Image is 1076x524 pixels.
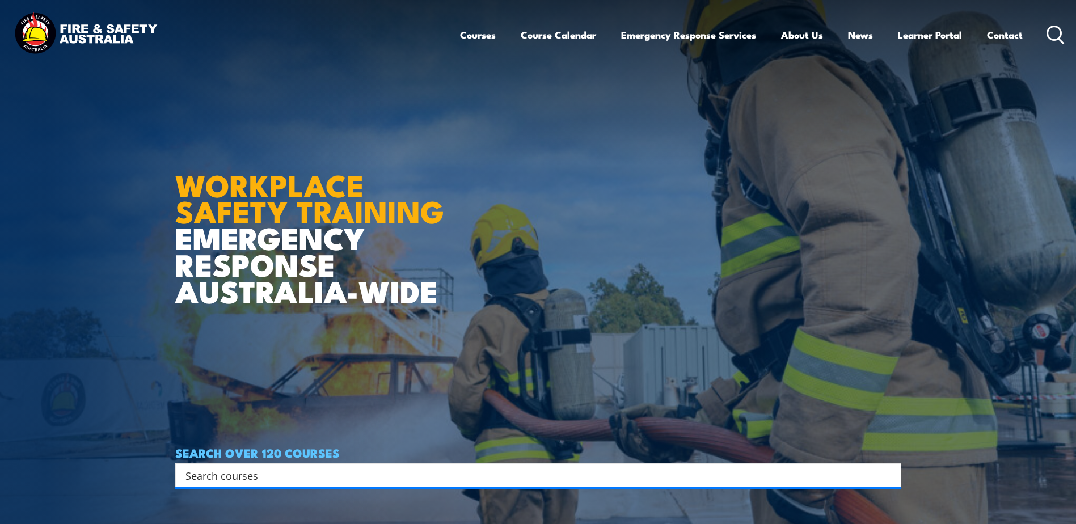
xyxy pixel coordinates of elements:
a: Courses [460,20,496,50]
strong: WORKPLACE SAFETY TRAINING [175,160,444,234]
input: Search input [185,467,876,484]
a: Emergency Response Services [621,20,756,50]
a: Learner Portal [898,20,962,50]
a: Contact [987,20,1023,50]
form: Search form [188,467,879,483]
a: News [848,20,873,50]
a: About Us [781,20,823,50]
button: Search magnifier button [881,467,897,483]
h1: EMERGENCY RESPONSE AUSTRALIA-WIDE [175,143,453,304]
a: Course Calendar [521,20,596,50]
h4: SEARCH OVER 120 COURSES [175,446,901,459]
